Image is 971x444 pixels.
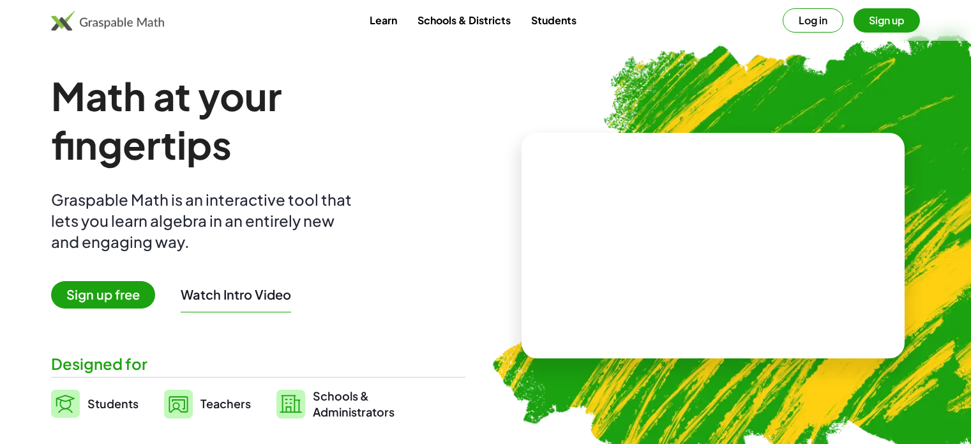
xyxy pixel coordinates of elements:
video: What is this? This is dynamic math notation. Dynamic math notation plays a central role in how Gr... [617,198,809,294]
h1: Math at your fingertips [51,72,457,169]
button: Watch Intro Video [181,286,291,303]
span: Students [87,396,139,411]
div: Graspable Math is an interactive tool that lets you learn algebra in an entirely new and engaging... [51,189,358,252]
img: svg%3e [164,390,193,418]
a: Students [521,8,587,32]
a: Teachers [164,388,251,420]
button: Log in [783,8,843,33]
span: Sign up free [51,281,155,309]
img: svg%3e [51,390,80,418]
a: Learn [359,8,407,32]
a: Schools &Administrators [276,388,395,420]
a: Schools & Districts [407,8,521,32]
span: Schools & Administrators [313,388,395,420]
a: Students [51,388,139,420]
img: svg%3e [276,390,305,418]
button: Sign up [854,8,920,33]
span: Teachers [200,396,251,411]
div: Designed for [51,353,465,374]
